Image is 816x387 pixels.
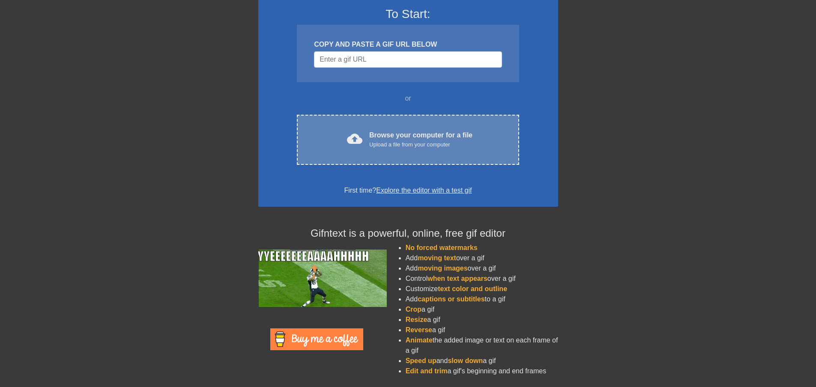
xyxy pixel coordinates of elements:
li: a gif [406,325,558,335]
span: moving images [418,265,467,272]
li: a gif [406,315,558,325]
span: Edit and trim [406,367,448,375]
img: Buy Me A Coffee [270,328,363,350]
li: Add over a gif [406,253,558,263]
span: text color and outline [438,285,507,292]
div: COPY AND PASTE A GIF URL BELOW [314,39,502,50]
div: Upload a file from your computer [369,140,472,149]
span: Resize [406,316,427,323]
div: or [281,93,536,104]
span: slow down [448,357,483,364]
input: Username [314,51,502,68]
span: No forced watermarks [406,244,478,251]
div: Browse your computer for a file [369,130,472,149]
li: a gif [406,304,558,315]
h3: To Start: [269,7,547,21]
span: captions or subtitles [418,295,484,303]
li: and a gif [406,356,558,366]
span: Speed up [406,357,436,364]
li: the added image or text on each frame of a gif [406,335,558,356]
li: Add over a gif [406,263,558,274]
span: cloud_upload [347,131,362,146]
li: Customize [406,284,558,294]
span: moving text [418,254,456,262]
span: Reverse [406,326,432,333]
img: football_small.gif [258,250,387,307]
span: Animate [406,336,433,344]
li: a gif's beginning and end frames [406,366,558,376]
span: when text appears [427,275,487,282]
h4: Gifntext is a powerful, online, free gif editor [258,227,558,240]
li: Control over a gif [406,274,558,284]
li: Add to a gif [406,294,558,304]
span: Crop [406,306,421,313]
a: Explore the editor with a test gif [376,187,472,194]
div: First time? [269,185,547,196]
